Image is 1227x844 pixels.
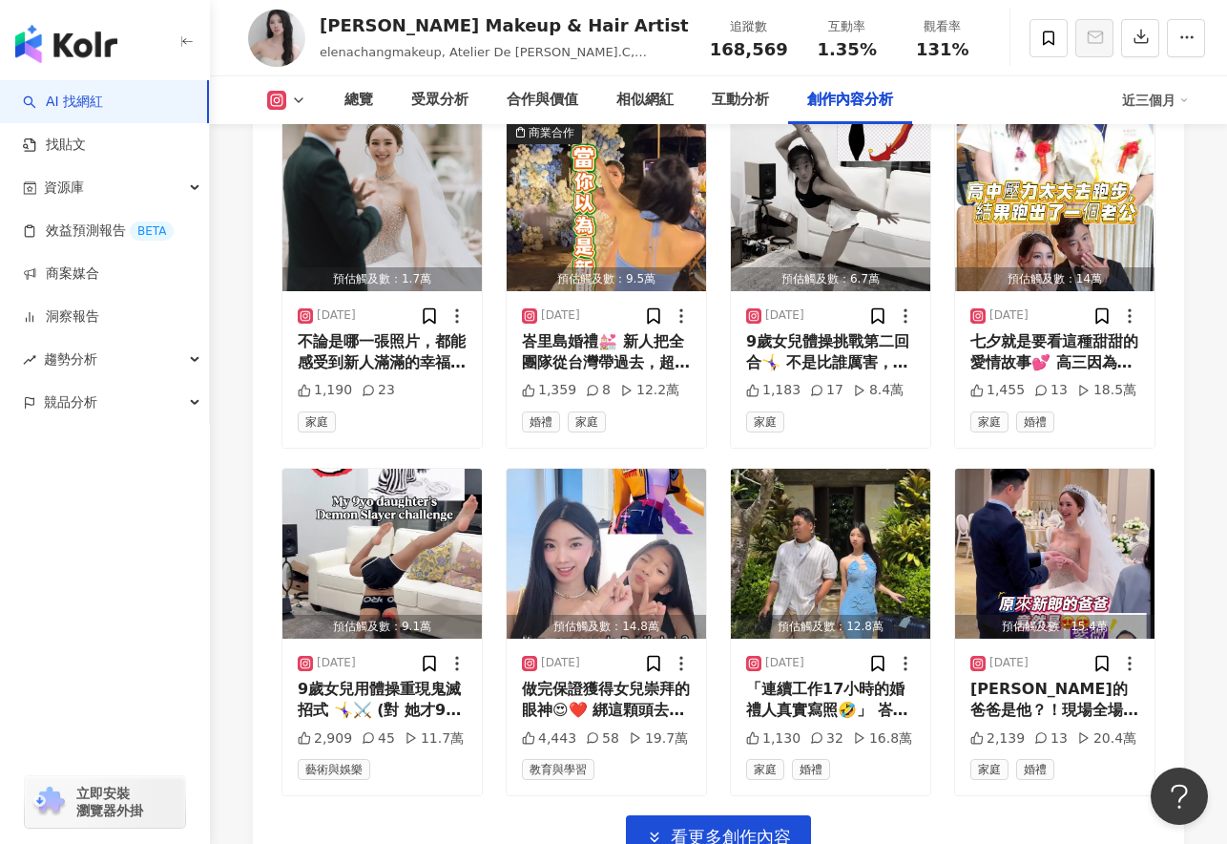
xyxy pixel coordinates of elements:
[731,267,930,291] div: 預估觸及數：6.7萬
[282,469,482,639] button: 預估觸及數：9.1萬
[731,615,930,639] div: 預估觸及數：12.8萬
[362,729,395,749] div: 45
[522,381,576,400] div: 1,359
[970,759,1009,780] span: 家庭
[746,759,784,780] span: 家庭
[44,166,84,209] span: 資源庫
[23,264,99,284] a: 商案媒合
[23,93,103,112] a: searchAI 找網紅
[282,469,482,639] img: post-image
[23,222,174,241] a: 效益預測報告BETA
[298,759,370,780] span: 藝術與娛樂
[955,615,1154,639] div: 預估觸及數：15.4萬
[1122,85,1189,116] div: 近三個月
[405,729,464,749] div: 11.7萬
[765,655,804,671] div: [DATE]
[15,25,117,63] img: logo
[853,729,912,749] div: 16.8萬
[320,45,647,78] span: elenachangmakeup, Atelier De [PERSON_NAME].C, atelier.de.elenac
[817,40,876,59] span: 1.35%
[916,40,969,59] span: 131%
[411,89,468,112] div: 受眾分析
[23,307,99,327] a: 洞察報告
[248,10,305,67] img: KOL Avatar
[970,331,1139,374] div: 七夕就是要看這種甜甜的愛情故事💕 高三因為跑步認識，結果一路跑到婚禮殿堂 🥹💍愛情長跑[DATE]💘 #高三 #高中 #[DATE] #情人節 #新娘 #新秘 #bride #wedding #...
[507,469,706,639] button: 預估觸及數：14.8萬
[1034,729,1068,749] div: 13
[317,307,356,324] div: [DATE]
[282,121,482,291] button: 預估觸及數：1.7萬
[507,121,706,291] button: 商業合作預估觸及數：9.5萬
[507,121,706,291] img: post-image
[853,381,904,400] div: 8.4萬
[507,615,706,639] div: 預估觸及數：14.8萬
[989,307,1029,324] div: [DATE]
[970,381,1025,400] div: 1,455
[282,121,482,291] img: post-image
[746,411,784,433] span: 家庭
[792,759,830,780] span: 婚禮
[586,381,611,400] div: 8
[955,121,1154,291] button: 預估觸及數：14萬
[620,381,679,400] div: 12.2萬
[282,267,482,291] div: 預估觸及數：1.7萬
[298,679,467,722] div: 9歲女兒用體操重現鬼滅招式 🤸‍♀️⚔️ (對 她才9歲😂） 想不想看她挑戰更多招式？ #體操 #gymnast #gymnastics #鬼滅之刃 #鬼滅 #demonslayer #daug...
[298,729,352,749] div: 2,909
[522,679,691,722] div: 做完保證獲得女兒崇拜的眼神😍❤️ 綁這顆頭去上學成為萬人迷，第二天也跟我許願綁這樣😂 #kpop #demonhunter #kpopdemonhunters #rumi #rumihairst...
[906,17,979,36] div: 觀看率
[616,89,674,112] div: 相似網紅
[541,307,580,324] div: [DATE]
[955,469,1154,639] img: post-image
[362,381,395,400] div: 23
[507,89,578,112] div: 合作與價值
[807,89,893,112] div: 創作內容分析
[344,89,373,112] div: 總覽
[710,17,788,36] div: 追蹤數
[955,121,1154,291] img: post-image
[1151,768,1208,825] iframe: Help Scout Beacon - Open
[298,331,467,374] div: 不論是哪一張照片，都能感受到新人滿滿的幸福感 美得剛剛好❤️ 還發現其中一張，竟然是我在現場專注側拍新人的畫面🥹 另外也附上手機側拍的花絮影片： 一支是我們努力拍 Reels 的 BTS😂 一支...
[25,776,185,828] a: chrome extension立即安裝 瀏覽器外掛
[1034,381,1068,400] div: 13
[810,381,843,400] div: 17
[989,655,1029,671] div: [DATE]
[970,729,1025,749] div: 2,139
[44,381,97,424] span: 競品分析
[586,729,619,749] div: 58
[522,411,560,433] span: 婚禮
[507,267,706,291] div: 預估觸及數：9.5萬
[23,136,86,155] a: 找貼文
[629,729,688,749] div: 19.7萬
[298,381,352,400] div: 1,190
[507,469,706,639] img: post-image
[811,17,884,36] div: 互動率
[298,411,336,433] span: 家庭
[955,267,1154,291] div: 預估觸及數：14萬
[731,121,930,291] button: 預估觸及數：6.7萬
[710,39,788,59] span: 168,569
[765,307,804,324] div: [DATE]
[31,787,68,817] img: chrome extension
[1016,759,1054,780] span: 婚禮
[320,13,689,37] div: [PERSON_NAME] Makeup & Hair Artist
[44,338,97,381] span: 趨勢分析
[568,411,606,433] span: 家庭
[23,353,36,367] span: rise
[731,469,930,639] button: 預估觸及數：12.8萬
[317,655,356,671] div: [DATE]
[731,469,930,639] img: post-image
[970,411,1009,433] span: 家庭
[522,331,691,374] div: 峇里島婚禮💒 新人把全團隊從台灣帶過去，超有心🥹 能被選中真的很榮幸！ 他們從上海飛，我們從台灣飛，只為在[GEOGRAPHIC_DATA]見證這場浪漫✨ #[GEOGRAPHIC_DATA] ...
[522,759,594,780] span: 教育與學習
[810,729,843,749] div: 32
[282,615,482,639] div: 預估觸及數：9.1萬
[746,729,801,749] div: 1,130
[746,679,915,722] div: 「連續工作17小時的婚禮人真實寫照🤣」 峇里島掰掰👋 準備搭機回台 #新娘 #新秘 #bride #神仙教母 #wedding #婚禮 #婚禮現場 #[GEOGRAPHIC_DATA] #[GE...
[1016,411,1054,433] span: 婚禮
[541,655,580,671] div: [DATE]
[955,469,1154,639] button: 預估觸及數：15.4萬
[731,121,930,291] img: post-image
[746,381,801,400] div: 1,183
[746,331,915,374] div: 9歲女兒體操挑戰第二回合🤸‍♀️ 不是比誰厲害，而是陪她一起享受過程❤️❤️ 我也珍惜在澳洲專心當媽媽的日子☀️ #體操 #gymnastics #gymnasts #女兒 #daughter ...
[76,785,143,819] span: 立即安裝 瀏覽器外掛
